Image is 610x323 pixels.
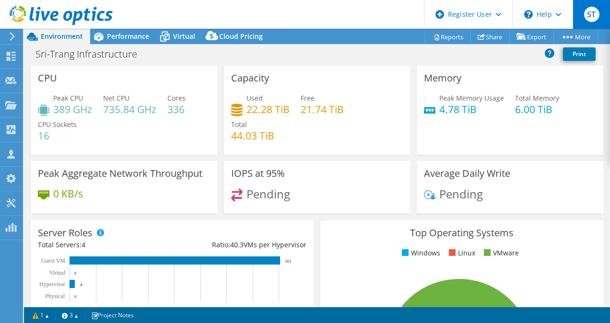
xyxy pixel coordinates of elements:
div: Total Servers: [38,240,172,250]
a: 1 [26,309,56,321]
h4: 389 GHz [53,104,92,115]
h4: 6.00 TiB [515,104,559,115]
a: Print [563,47,596,61]
span: Cores [167,93,186,103]
span: Performance [107,32,149,41]
a: Reports [425,29,471,44]
span: Peak CPU [53,93,83,103]
li: Windows [399,248,440,258]
span: Virtual [173,32,195,41]
text: 0 [74,294,77,299]
a: Share [470,29,510,44]
span: 40.3 [230,240,244,249]
h4: 16 [38,130,77,141]
h4: 44.03 TiB [231,130,274,141]
span: CPU Sockets [38,120,77,129]
a: Export [509,29,554,44]
a: 3 [55,309,85,321]
span: Total [231,120,247,129]
h4: 21.74 TiB [301,104,344,115]
span: Used [246,93,263,103]
span: Pending [439,186,483,202]
div: Ratio: VMs per Hypervisor [172,240,306,250]
span: Pending [246,186,290,202]
span: Net CPU [103,93,129,103]
a: Project Notes [84,309,141,321]
h3: CPU [38,73,57,83]
text: 161 [285,259,292,264]
span: Free [301,93,315,103]
h3: Memory [424,73,461,83]
h4: 735.84 GHz [103,104,156,115]
svg: \n [524,10,533,19]
text: Hypervisor [39,281,65,288]
h4: 4.78 TiB [439,104,504,115]
text: Physical [45,293,65,300]
h3: Average Daily Write [424,168,510,179]
h4: 0 KB/s [53,188,83,199]
h3: Top Operating Systems [328,228,596,238]
h3: IOPS at 95% [231,168,285,179]
h3: Peak Aggregate Network Throughput [38,168,202,179]
text: Guest VM [41,257,65,264]
h4: 22.28 TiB [246,104,290,115]
li: VMware [481,248,519,258]
span: Total Memory [515,93,559,103]
text: 0 [74,271,77,276]
h1: Sri-Trang Infrastructure [31,49,152,59]
li: Linux [446,248,475,258]
span: Environment [41,32,83,41]
text: Virtual [49,269,66,276]
span: Cloud Pricing [219,32,263,41]
span: ST [584,7,599,22]
span: Peak Memory Usage [439,93,504,103]
span: 4 [82,240,85,249]
a: More [553,29,598,44]
h4: 336 [167,104,186,115]
h3: Server Roles [38,228,93,238]
text: 4 [80,282,82,287]
h3: Capacity [231,73,269,83]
